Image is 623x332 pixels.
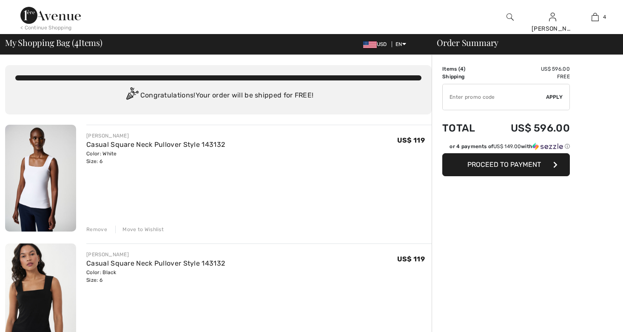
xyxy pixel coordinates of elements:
td: Shipping [442,73,488,80]
span: USD [363,41,390,47]
a: 4 [574,12,616,22]
div: or 4 payments ofUS$ 149.00withSezzle Click to learn more about Sezzle [442,143,570,153]
img: 1ère Avenue [20,7,81,24]
span: Proceed to Payment [467,160,541,169]
img: My Bag [592,12,599,22]
a: Sign In [549,13,556,21]
span: 4 [603,13,606,21]
span: 4 [74,36,79,47]
span: My Shopping Bag ( Items) [5,38,102,47]
div: Move to Wishlist [115,226,164,233]
td: US$ 596.00 [488,114,570,143]
img: search the website [506,12,514,22]
span: EN [395,41,406,47]
img: Sezzle [532,143,563,150]
a: Casual Square Neck Pullover Style 143132 [86,259,225,267]
div: [PERSON_NAME] [532,24,573,33]
span: Apply [546,93,563,101]
div: Color: Black Size: 6 [86,269,225,284]
img: Casual Square Neck Pullover Style 143132 [5,125,76,232]
div: Remove [86,226,107,233]
button: Proceed to Payment [442,153,570,176]
span: 4 [460,66,464,72]
a: Casual Square Neck Pullover Style 143132 [86,140,225,149]
span: US$ 149.00 [493,143,521,149]
td: Items ( ) [442,65,488,73]
td: Free [488,73,570,80]
div: or 4 payments of with [449,143,570,150]
img: My Info [549,12,556,22]
div: Color: White Size: 6 [86,150,225,165]
input: Promo code [443,84,546,110]
td: Total [442,114,488,143]
div: [PERSON_NAME] [86,251,225,258]
div: Congratulations! Your order will be shipped for FREE! [15,87,421,104]
span: US$ 119 [397,255,425,263]
span: US$ 119 [397,136,425,144]
div: [PERSON_NAME] [86,132,225,140]
div: < Continue Shopping [20,24,72,31]
td: US$ 596.00 [488,65,570,73]
div: Order Summary [427,38,618,47]
img: Congratulation2.svg [123,87,140,104]
img: US Dollar [363,41,377,48]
